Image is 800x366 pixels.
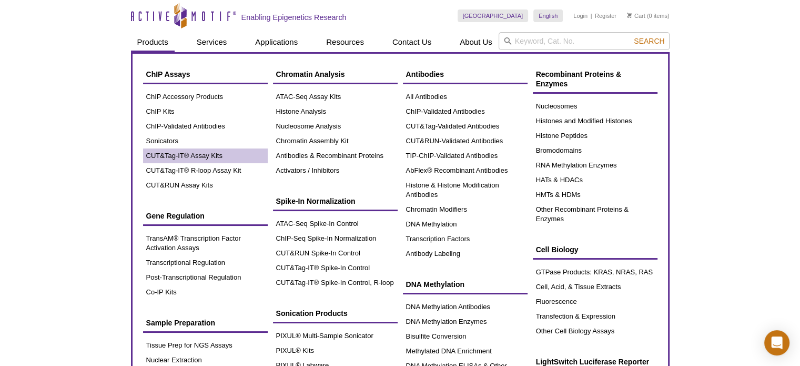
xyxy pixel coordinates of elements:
[764,330,789,355] div: Open Intercom Messenger
[403,246,528,261] a: Antibody Labeling
[273,216,398,231] a: ATAC-Seq Spike-In Control
[403,329,528,344] a: Bisulfite Conversion
[403,300,528,314] a: DNA Methylation Antibodies
[190,32,234,52] a: Services
[627,13,632,18] img: Your Cart
[533,187,657,202] a: HMTs & HDMs
[627,12,645,19] a: Cart
[403,134,528,149] a: CUT&RUN-Validated Antibodies
[143,149,268,163] a: CUT&Tag-IT® Assay Kits
[273,303,398,323] a: Sonication Products
[533,128,657,143] a: Histone Peptides
[591,9,592,22] li: |
[403,202,528,217] a: Chromatin Modifiers
[533,64,657,94] a: Recombinant Proteins & Enzymes
[146,319,216,327] span: Sample Preparation
[403,217,528,232] a: DNA Methylation
[273,329,398,343] a: PIXUL® Multi-Sample Sonicator
[273,90,398,104] a: ATAC-Seq Assay Kits
[499,32,670,50] input: Keyword, Cat. No.
[273,119,398,134] a: Nucleosome Analysis
[143,90,268,104] a: ChIP Accessory Products
[533,99,657,114] a: Nucleosomes
[573,12,588,19] a: Login
[143,270,268,285] a: Post-Transcriptional Regulation
[143,104,268,119] a: ChIP Kits
[143,231,268,255] a: TransAM® Transcription Factor Activation Assays
[273,191,398,211] a: Spike-In Normalization
[143,255,268,270] a: Transcriptional Regulation
[533,114,657,128] a: Histones and Modified Histones
[595,12,616,19] a: Register
[143,119,268,134] a: ChIP-Validated Antibodies
[143,163,268,178] a: CUT&Tag-IT® R-loop Assay Kit
[403,274,528,294] a: DNA Methylation
[533,324,657,339] a: Other Cell Biology Assays
[143,64,268,84] a: ChIP Assays
[273,163,398,178] a: Activators / Inhibitors
[406,280,464,289] span: DNA Methylation
[634,37,664,45] span: Search
[403,232,528,246] a: Transcription Factors
[273,64,398,84] a: Chromatin Analysis
[276,309,348,318] span: Sonication Products
[403,64,528,84] a: Antibodies
[536,245,579,254] span: Cell Biology
[453,32,499,52] a: About Us
[386,32,438,52] a: Contact Us
[403,149,528,163] a: TIP-ChIP-Validated Antibodies
[131,32,175,52] a: Products
[320,32,370,52] a: Resources
[533,309,657,324] a: Transfection & Expression
[276,70,345,78] span: Chromatin Analysis
[273,261,398,275] a: CUT&Tag-IT® Spike-In Control
[403,163,528,178] a: AbFlex® Recombinant Antibodies
[241,13,347,22] h2: Enabling Epigenetics Research
[143,313,268,333] a: Sample Preparation
[403,314,528,329] a: DNA Methylation Enzymes
[146,70,190,78] span: ChIP Assays
[403,104,528,119] a: ChIP-Validated Antibodies
[533,202,657,226] a: Other Recombinant Proteins & Enzymes
[273,275,398,290] a: CUT&Tag-IT® Spike-In Control, R-loop
[273,343,398,358] a: PIXUL® Kits
[276,197,356,205] span: Spike-In Normalization
[458,9,529,22] a: [GEOGRAPHIC_DATA]
[273,149,398,163] a: Antibodies & Recombinant Proteins
[406,70,444,78] span: Antibodies
[631,36,667,46] button: Search
[249,32,304,52] a: Applications
[403,90,528,104] a: All Antibodies
[536,70,622,88] span: Recombinant Proteins & Enzymes
[143,178,268,193] a: CUT&RUN Assay Kits
[533,9,563,22] a: English
[146,212,205,220] span: Gene Regulation
[273,104,398,119] a: Histone Analysis
[273,231,398,246] a: ChIP-Seq Spike-In Normalization
[403,178,528,202] a: Histone & Histone Modification Antibodies
[533,158,657,173] a: RNA Methylation Enzymes
[403,119,528,134] a: CUT&Tag-Validated Antibodies
[273,246,398,261] a: CUT&RUN Spike-In Control
[143,338,268,353] a: Tissue Prep for NGS Assays
[273,134,398,149] a: Chromatin Assembly Kit
[533,240,657,260] a: Cell Biology
[143,285,268,300] a: Co-IP Kits
[533,265,657,280] a: GTPase Products: KRAS, NRAS, RAS
[533,143,657,158] a: Bromodomains
[533,173,657,187] a: HATs & HDACs
[627,9,670,22] li: (0 items)
[533,280,657,294] a: Cell, Acid, & Tissue Extracts
[143,206,268,226] a: Gene Regulation
[533,294,657,309] a: Fluorescence
[403,344,528,359] a: Methylated DNA Enrichment
[143,134,268,149] a: Sonicators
